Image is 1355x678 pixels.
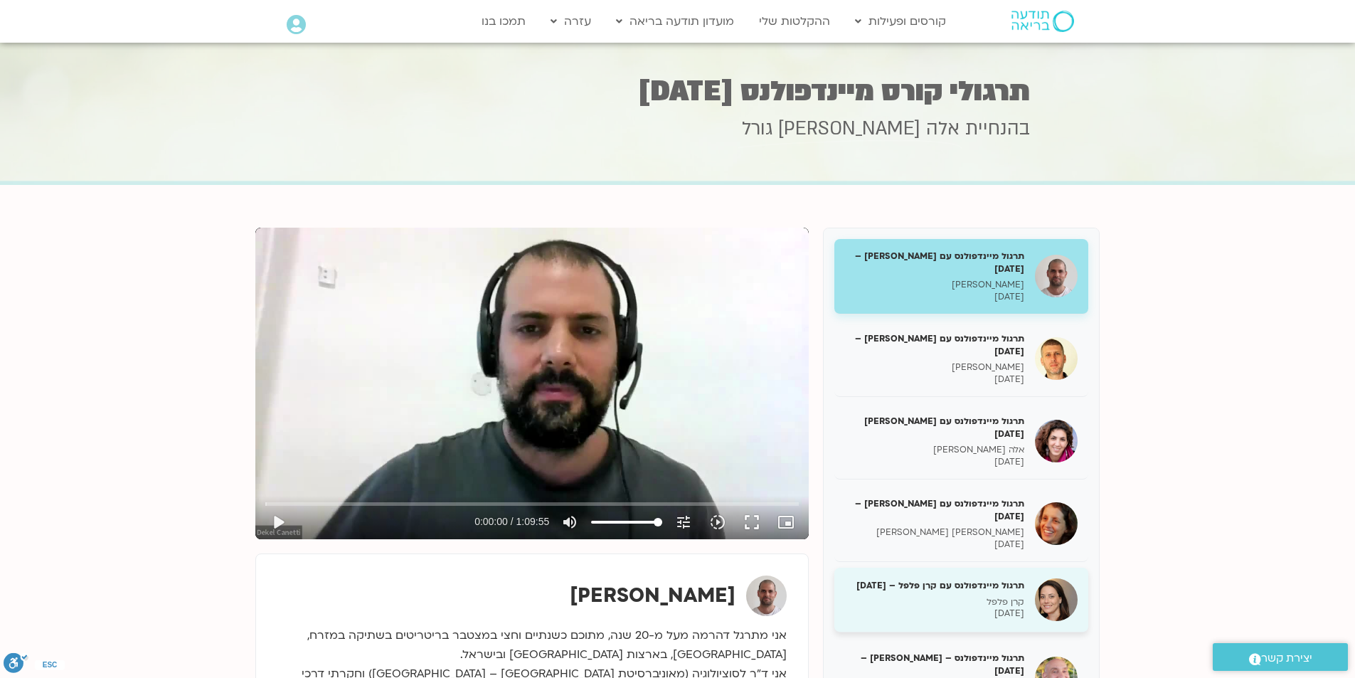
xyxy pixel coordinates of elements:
p: [PERSON_NAME] [845,361,1024,374]
h5: תרגול מיינדפולנס – [PERSON_NAME] – [DATE] [845,652,1024,677]
p: [DATE] [845,539,1024,551]
img: תודעה בריאה [1011,11,1074,32]
p: קרן פלפל [845,596,1024,608]
p: [DATE] [845,608,1024,620]
span: בהנחיית [965,116,1030,142]
strong: [PERSON_NAME] [570,582,735,609]
a: יצירת קשר [1213,643,1348,671]
span: יצירת קשר [1261,649,1312,668]
h5: תרגול מיינדפולנס עם [PERSON_NAME] – [DATE] [845,497,1024,523]
h5: תרגול מיינדפולנס עם קרן פלפל – [DATE] [845,579,1024,592]
a: ההקלטות שלי [752,8,837,35]
p: [PERSON_NAME] [PERSON_NAME] [845,526,1024,539]
img: תרגול מיינדפולנס עם קרן פלפל – 08/09/24 [1035,578,1078,621]
img: תרגול מיינדפולנס עם דקל קנטי – 05/09/24 [1035,255,1078,297]
h5: תרגול מיינדפולנס עם [PERSON_NAME] – [DATE] [845,250,1024,275]
p: אלה [PERSON_NAME] [845,444,1024,456]
a: עזרה [543,8,598,35]
p: [DATE] [845,456,1024,468]
img: דקל קנטי [746,576,787,616]
h5: תרגול מיינדפולנס עם [PERSON_NAME] [DATE] [845,415,1024,440]
h5: תרגול מיינדפולנס עם [PERSON_NAME] – [DATE] [845,332,1024,358]
p: [DATE] [845,374,1024,386]
img: תרגול מיינדפולנס עם סיגל בירן – 08/09/24 [1035,502,1078,545]
h1: תרגולי קורס מיינדפולנס [DATE] [326,78,1030,105]
p: [DATE] [845,291,1024,303]
img: תרגול מיינדפולנס עם אלה טולנאי 08/09/24 [1035,420,1078,462]
a: תמכו בנו [474,8,533,35]
a: קורסים ופעילות [848,8,953,35]
a: מועדון תודעה בריאה [609,8,741,35]
img: תרגול מיינדפולנס עם ניב אידלמן – 05/09/24 [1035,337,1078,380]
p: [PERSON_NAME] [845,279,1024,291]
